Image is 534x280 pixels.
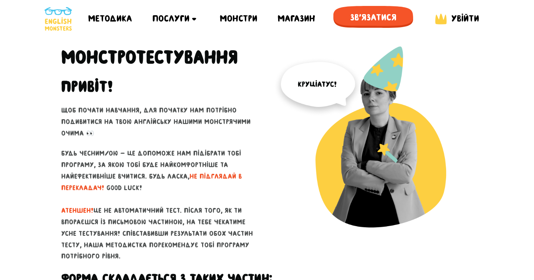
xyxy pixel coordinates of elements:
[61,77,113,96] h2: Привіт!
[61,105,261,139] p: Щоб почати навчання, для початку нам потрібно подивитися на твою англійську нашими монстрячими оч...
[451,13,479,23] span: Увійти
[333,6,413,32] a: Зв'язатися
[44,7,72,31] img: English Monsters
[61,46,238,68] h1: Монстро­­тестування
[434,12,448,26] img: English Monsters login
[333,6,413,29] span: Зв'язатися
[61,173,242,192] span: не підглядай в перекладач!
[61,207,93,214] span: АТЕНШЕН!
[61,148,261,262] p: Будь чесним/ою - це допоможе нам підібрати тобі програму, за якою тобі буде найкомфортніше та най...
[273,46,473,246] img: English Monsters test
